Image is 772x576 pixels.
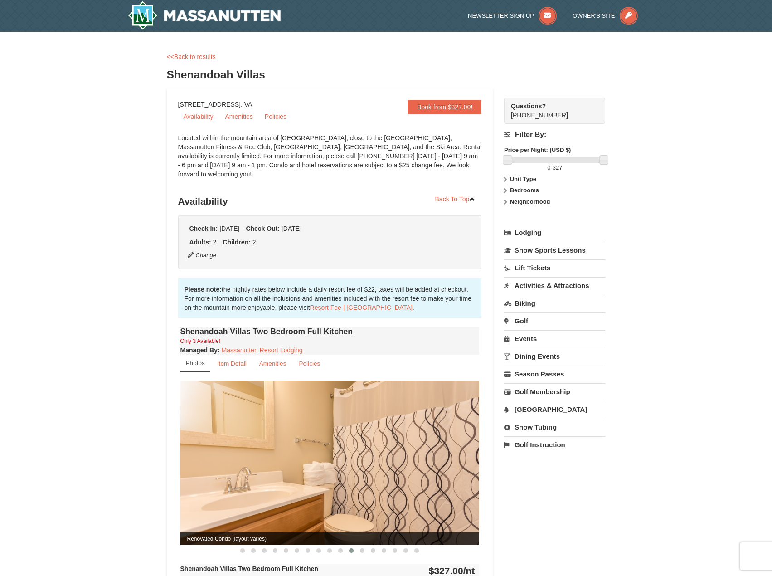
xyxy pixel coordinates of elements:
[429,192,482,206] a: Back To Top
[189,225,218,232] strong: Check In:
[178,133,482,188] div: Located within the mountain area of [GEOGRAPHIC_DATA], close to the [GEOGRAPHIC_DATA], Massanutte...
[504,259,605,276] a: Lift Tickets
[468,12,557,19] a: Newsletter Sign Up
[217,360,247,367] small: Item Detail
[180,338,220,344] small: Only 3 Available!
[189,239,211,246] strong: Adults:
[167,66,606,84] h3: Shenandoah Villas
[186,360,205,366] small: Photos
[259,110,292,123] a: Policies
[511,103,546,110] strong: Questions?
[223,239,250,246] strong: Children:
[219,110,258,123] a: Amenities
[504,419,605,435] a: Snow Tubing
[253,355,292,372] a: Amenities
[463,566,475,576] span: /nt
[504,366,605,382] a: Season Passes
[510,198,550,205] strong: Neighborhood
[211,355,252,372] a: Item Detail
[504,383,605,400] a: Golf Membership
[504,330,605,347] a: Events
[180,355,210,372] a: Photos
[222,347,303,354] a: Massanutten Resort Lodging
[180,327,480,336] h4: Shenandoah Villas Two Bedroom Full Kitchen
[504,312,605,329] a: Golf
[128,1,281,30] img: Massanutten Resort Logo
[213,239,217,246] span: 2
[408,100,481,114] a: Book from $327.00!
[504,348,605,365] a: Dining Events
[468,12,534,19] span: Newsletter Sign Up
[504,436,605,453] a: Golf Instruction
[429,566,475,576] strong: $327.00
[504,277,605,294] a: Activities & Attractions
[510,176,536,182] strong: Unit Type
[180,532,480,545] span: Renovated Condo (layout varies)
[185,286,222,293] strong: Please note:
[246,225,280,232] strong: Check Out:
[547,164,550,171] span: 0
[293,355,326,372] a: Policies
[178,192,482,210] h3: Availability
[167,53,216,60] a: <<Back to results
[504,401,605,418] a: [GEOGRAPHIC_DATA]
[504,163,605,172] label: -
[573,12,638,19] a: Owner's Site
[282,225,301,232] span: [DATE]
[180,347,218,354] span: Managed By
[180,565,318,572] strong: Shenandoah Villas Two Bedroom Full Kitchen
[128,1,281,30] a: Massanutten Resort
[187,250,217,260] button: Change
[504,295,605,312] a: Biking
[511,102,589,119] span: [PHONE_NUMBER]
[178,110,219,123] a: Availability
[504,146,571,153] strong: Price per Night: (USD $)
[180,381,480,545] img: Renovated Condo (layout varies)
[180,347,220,354] strong: :
[510,187,539,194] strong: Bedrooms
[504,225,605,241] a: Lodging
[504,242,605,259] a: Snow Sports Lessons
[310,304,413,311] a: Resort Fee | [GEOGRAPHIC_DATA]
[573,12,615,19] span: Owner's Site
[219,225,239,232] span: [DATE]
[504,131,605,139] h4: Filter By:
[259,360,286,367] small: Amenities
[252,239,256,246] span: 2
[299,360,320,367] small: Policies
[553,164,563,171] span: 327
[178,278,482,318] div: the nightly rates below include a daily resort fee of $22, taxes will be added at checkout. For m...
